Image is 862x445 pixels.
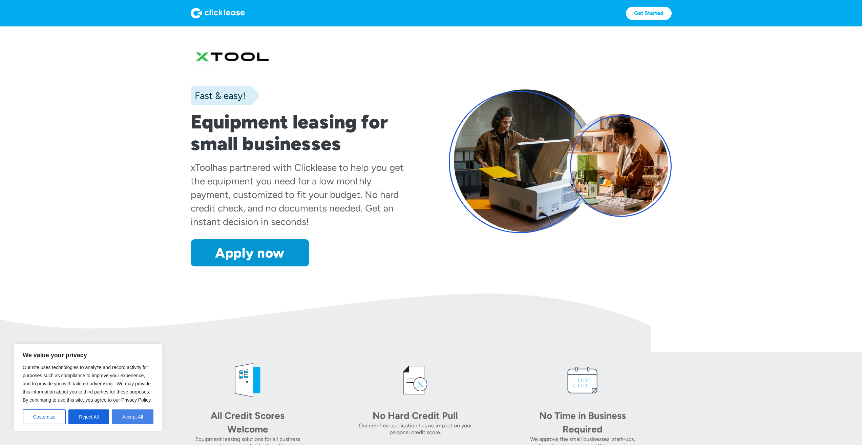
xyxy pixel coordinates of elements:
h1: Equipment leasing for small businesses [191,111,414,155]
div: xTool [191,162,212,173]
div: Fast & easy! [191,89,246,102]
p: We value your privacy [23,351,153,359]
img: welcome icon [227,360,268,401]
button: Customize [23,409,66,424]
img: credit icon [395,360,436,401]
button: Reject All [68,409,109,424]
div: We value your privacy [14,344,163,431]
img: Logo [191,8,245,19]
img: calendar icon [562,360,603,401]
div: All Credit Scores Welcome [200,409,295,436]
div: No Time in Business Required [535,409,630,436]
div: has partnered with Clicklease to help you get the equipment you need for a low monthly payment, c... [191,162,404,227]
a: Apply now [191,239,309,266]
div: No Hard Credit Pull [368,409,463,422]
div: Our risk-free application has no impact on your personal credit score. [358,422,472,436]
span: Our site uses technologies to analyze and record activity for purposes such as compliance to impr... [23,365,152,403]
button: Accept All [112,409,153,424]
a: Get Started [626,7,672,20]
